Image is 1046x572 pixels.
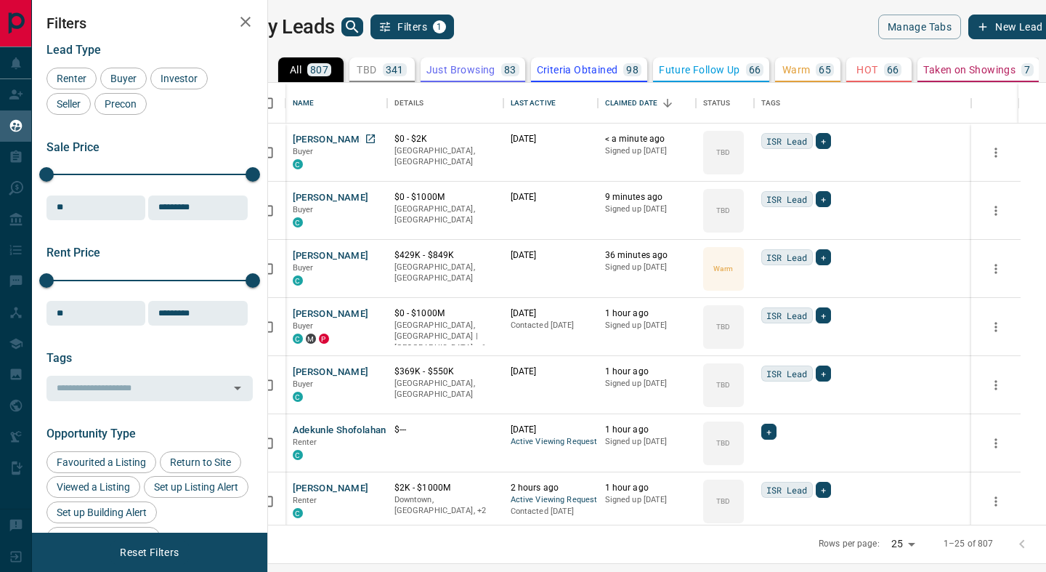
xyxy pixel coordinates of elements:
span: + [821,134,826,148]
button: [PERSON_NAME] [293,366,369,379]
button: Open [227,378,248,398]
span: ISR Lead [766,483,808,497]
p: [DATE] [511,191,591,204]
div: Name [293,83,315,124]
p: 9 minutes ago [605,191,689,204]
span: Set up Listing Alert [149,481,243,493]
span: Buyer [293,379,314,389]
button: Reset Filters [110,540,188,565]
button: Adekunle Shofolahan [293,424,386,438]
div: property.ca [319,334,329,344]
div: Favourited a Listing [46,451,156,473]
p: TBD [716,438,730,448]
span: Tags [46,351,72,365]
span: Reactivated Account [52,532,155,544]
div: Status [703,83,731,124]
p: [DATE] [511,366,591,378]
span: Buyer [293,321,314,331]
h2: Filters [46,15,253,32]
div: Last Active [511,83,556,124]
p: 807 [310,65,328,75]
div: Return to Site [160,451,241,473]
span: Viewed a Listing [52,481,135,493]
span: Buyer [293,263,314,273]
p: HOT [856,65,877,75]
span: Active Viewing Request [511,494,591,507]
span: Rent Price [46,246,100,259]
p: [GEOGRAPHIC_DATA], [GEOGRAPHIC_DATA] [394,262,496,284]
p: All [290,65,301,75]
div: Status [696,83,754,124]
div: condos.ca [293,275,303,286]
p: Warm [713,263,732,274]
button: [PERSON_NAME] [293,307,369,321]
div: + [816,191,831,207]
button: Filters1 [370,15,454,39]
span: 1 [434,22,445,32]
div: Seller [46,93,91,115]
div: Set up Building Alert [46,501,157,523]
button: more [985,491,1007,512]
span: Renter [52,73,92,84]
p: TBD [716,496,730,507]
div: + [761,424,777,440]
p: 1 hour ago [605,307,689,320]
p: 341 [386,65,404,75]
div: 25 [885,533,920,555]
p: 83 [504,65,516,75]
p: < a minute ago [605,133,689,145]
p: 98 [626,65,638,75]
p: [DATE] [511,307,591,320]
span: Opportunity Type [46,427,136,440]
span: Investor [155,73,203,84]
p: TBD [716,379,730,390]
div: + [816,366,831,382]
p: $0 - $2K [394,133,496,145]
p: Rows per page: [819,538,880,550]
span: ISR Lead [766,308,808,323]
div: condos.ca [293,217,303,227]
span: + [821,483,826,497]
p: [GEOGRAPHIC_DATA], [GEOGRAPHIC_DATA] [394,204,496,226]
div: Tags [754,83,972,124]
div: condos.ca [293,392,303,402]
div: + [816,307,831,323]
div: condos.ca [293,159,303,169]
span: Buyer [105,73,142,84]
p: 36 minutes ago [605,249,689,262]
button: more [985,200,1007,222]
p: Contacted [DATE] [511,320,591,331]
span: Seller [52,98,86,110]
button: Sort [657,93,678,113]
button: more [985,374,1007,396]
p: $369K - $550K [394,366,496,378]
span: ISR Lead [766,366,808,381]
div: mrloft.ca [306,334,316,344]
button: more [985,142,1007,164]
span: Buyer [293,205,314,214]
button: [PERSON_NAME] [293,249,369,263]
div: Last Active [503,83,598,124]
div: Precon [94,93,147,115]
button: [PERSON_NAME] [293,133,369,147]
div: + [816,249,831,265]
span: ISR Lead [766,250,808,265]
div: condos.ca [293,450,303,460]
p: 1 hour ago [605,424,689,436]
div: Claimed Date [605,83,658,124]
div: Buyer [100,68,147,89]
p: TBD [716,147,730,158]
button: Manage Tabs [878,15,961,39]
p: 1–25 of 807 [944,538,993,550]
div: + [816,133,831,149]
p: $429K - $849K [394,249,496,262]
p: Signed up [DATE] [605,145,689,157]
span: + [821,250,826,265]
p: 1 hour ago [605,482,689,494]
span: + [821,192,826,206]
p: Signed up [DATE] [605,204,689,215]
span: Renter [293,438,317,447]
p: 1 hour ago [605,366,689,378]
p: $--- [394,424,496,436]
p: [DATE] [511,133,591,145]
